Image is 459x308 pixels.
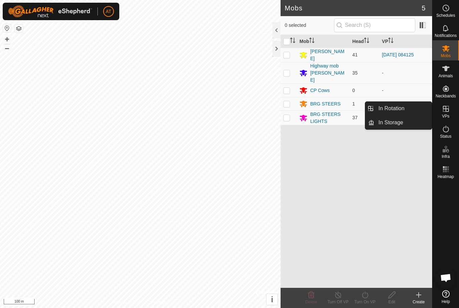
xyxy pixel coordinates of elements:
[352,52,358,57] span: 41
[285,22,334,29] span: 0 selected
[374,116,432,129] a: In Storage
[432,288,459,306] a: Help
[352,88,355,93] span: 0
[297,35,349,48] th: Mob
[3,24,11,32] button: Reset Map
[334,18,415,32] input: Search (S)
[382,52,414,57] a: [DATE] 084125
[290,39,295,44] p-sorticon: Activate to sort
[378,299,405,305] div: Edit
[352,70,358,76] span: 35
[378,119,403,127] span: In Storage
[350,35,379,48] th: Head
[147,299,167,305] a: Contact Us
[271,295,273,304] span: i
[310,62,347,84] div: Highway mob [PERSON_NAME]
[379,62,432,84] td: -
[378,104,404,113] span: In Rotation
[310,111,347,125] div: BRG STEERS LIGHTS
[435,94,456,98] span: Neckbands
[442,114,449,118] span: VPs
[285,4,422,12] h2: Mobs
[114,299,139,305] a: Privacy Policy
[442,300,450,304] span: Help
[422,3,425,13] span: 5
[388,39,393,44] p-sorticon: Activate to sort
[305,300,317,304] span: Delete
[379,35,432,48] th: VP
[3,35,11,43] button: +
[352,101,355,106] span: 1
[351,299,378,305] div: Turn On VP
[106,8,112,15] span: AT
[3,44,11,52] button: –
[437,175,454,179] span: Heatmap
[364,39,369,44] p-sorticon: Activate to sort
[435,34,457,38] span: Notifications
[365,116,432,129] li: In Storage
[439,74,453,78] span: Animals
[8,5,92,17] img: Gallagher Logo
[352,115,358,120] span: 37
[310,48,347,62] div: [PERSON_NAME]
[379,84,432,97] td: -
[441,54,451,58] span: Mobs
[325,299,351,305] div: Turn Off VP
[442,155,450,159] span: Infra
[310,100,340,107] div: BRG STEERS
[374,102,432,115] a: In Rotation
[365,102,432,115] li: In Rotation
[405,299,432,305] div: Create
[440,134,451,138] span: Status
[310,87,330,94] div: CP Cows
[266,294,278,305] button: i
[436,13,455,17] span: Schedules
[309,39,315,44] p-sorticon: Activate to sort
[379,97,432,111] td: -
[436,268,456,288] div: Open chat
[15,25,23,33] button: Map Layers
